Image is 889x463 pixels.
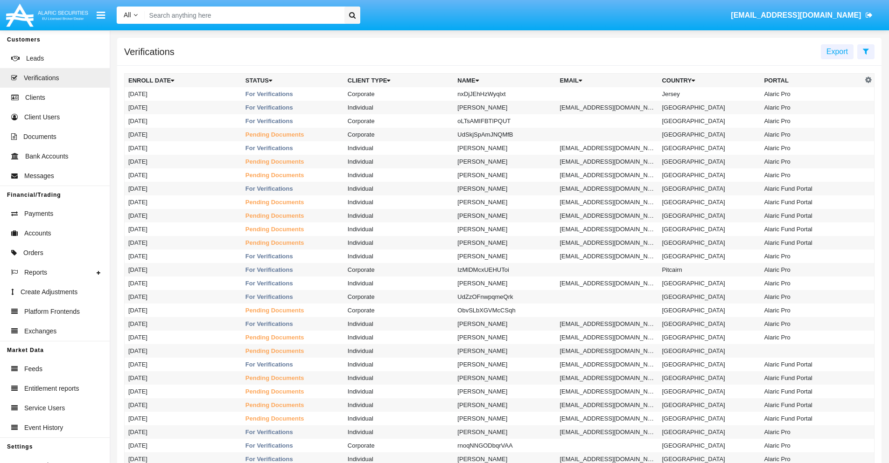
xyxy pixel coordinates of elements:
[125,304,242,317] td: [DATE]
[454,195,556,209] td: [PERSON_NAME]
[658,385,760,398] td: [GEOGRAPHIC_DATA]
[242,358,344,371] td: For Verifications
[760,425,862,439] td: Alaric Pro
[658,439,760,452] td: [GEOGRAPHIC_DATA]
[760,331,862,344] td: Alaric Pro
[760,209,862,222] td: Alaric Fund Portal
[344,385,454,398] td: Individual
[658,168,760,182] td: [GEOGRAPHIC_DATA]
[344,331,454,344] td: Individual
[454,182,556,195] td: [PERSON_NAME]
[658,412,760,425] td: [GEOGRAPHIC_DATA]
[242,412,344,425] td: Pending Documents
[826,48,848,55] span: Export
[344,263,454,276] td: Corporate
[5,1,90,29] img: Logo image
[454,141,556,155] td: [PERSON_NAME]
[344,195,454,209] td: Individual
[658,425,760,439] td: [GEOGRAPHIC_DATA]
[344,249,454,263] td: Individual
[344,439,454,452] td: Corporate
[344,128,454,141] td: Corporate
[344,222,454,236] td: Individual
[760,168,862,182] td: Alaric Pro
[454,209,556,222] td: [PERSON_NAME]
[125,141,242,155] td: [DATE]
[454,236,556,249] td: [PERSON_NAME]
[556,249,658,263] td: [EMAIL_ADDRESS][DOMAIN_NAME]
[454,168,556,182] td: [PERSON_NAME]
[125,182,242,195] td: [DATE]
[242,141,344,155] td: For Verifications
[454,412,556,425] td: [PERSON_NAME]
[242,371,344,385] td: Pending Documents
[125,168,242,182] td: [DATE]
[344,304,454,317] td: Corporate
[454,290,556,304] td: UdZzOFnwpqmeQrk
[242,101,344,114] td: For Verifications
[727,2,877,28] a: [EMAIL_ADDRESS][DOMAIN_NAME]
[454,263,556,276] td: IzMlDMcxUEHUToi
[344,425,454,439] td: Individual
[242,87,344,101] td: For Verifications
[454,222,556,236] td: [PERSON_NAME]
[658,101,760,114] td: [GEOGRAPHIC_DATA]
[125,155,242,168] td: [DATE]
[242,439,344,452] td: For Verifications
[124,11,131,19] span: All
[454,128,556,141] td: UdSkjSpAmJNQMfB
[454,276,556,290] td: [PERSON_NAME]
[760,141,862,155] td: Alaric Pro
[242,398,344,412] td: Pending Documents
[344,101,454,114] td: Individual
[454,398,556,412] td: [PERSON_NAME]
[760,222,862,236] td: Alaric Fund Portal
[117,10,145,20] a: All
[242,114,344,128] td: For Verifications
[556,412,658,425] td: [EMAIL_ADDRESS][DOMAIN_NAME]
[760,263,862,276] td: Alaric Pro
[658,344,760,358] td: [GEOGRAPHIC_DATA]
[454,114,556,128] td: oLTsAMIFBTIPQUT
[454,155,556,168] td: [PERSON_NAME]
[21,287,77,297] span: Create Adjustments
[242,290,344,304] td: For Verifications
[658,304,760,317] td: [GEOGRAPHIC_DATA]
[821,44,854,59] button: Export
[24,326,56,336] span: Exchanges
[242,74,344,88] th: Status
[658,74,760,88] th: Country
[760,412,862,425] td: Alaric Fund Portal
[760,195,862,209] td: Alaric Fund Portal
[556,398,658,412] td: [EMAIL_ADDRESS][DOMAIN_NAME]
[125,74,242,88] th: Enroll Date
[344,371,454,385] td: Individual
[556,74,658,88] th: Email
[242,236,344,249] td: Pending Documents
[454,425,556,439] td: [PERSON_NAME]
[242,249,344,263] td: For Verifications
[760,398,862,412] td: Alaric Fund Portal
[556,344,658,358] td: [EMAIL_ADDRESS][DOMAIN_NAME]
[344,398,454,412] td: Individual
[344,276,454,290] td: Individual
[125,276,242,290] td: [DATE]
[125,398,242,412] td: [DATE]
[242,182,344,195] td: For Verifications
[658,195,760,209] td: [GEOGRAPHIC_DATA]
[658,317,760,331] td: [GEOGRAPHIC_DATA]
[242,195,344,209] td: Pending Documents
[344,155,454,168] td: Individual
[556,141,658,155] td: [EMAIL_ADDRESS][DOMAIN_NAME]
[658,155,760,168] td: [GEOGRAPHIC_DATA]
[454,249,556,263] td: [PERSON_NAME]
[658,276,760,290] td: [GEOGRAPHIC_DATA]
[454,371,556,385] td: [PERSON_NAME]
[344,290,454,304] td: Corporate
[125,371,242,385] td: [DATE]
[454,331,556,344] td: [PERSON_NAME]
[125,195,242,209] td: [DATE]
[125,209,242,222] td: [DATE]
[760,276,862,290] td: Alaric Pro
[760,155,862,168] td: Alaric Pro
